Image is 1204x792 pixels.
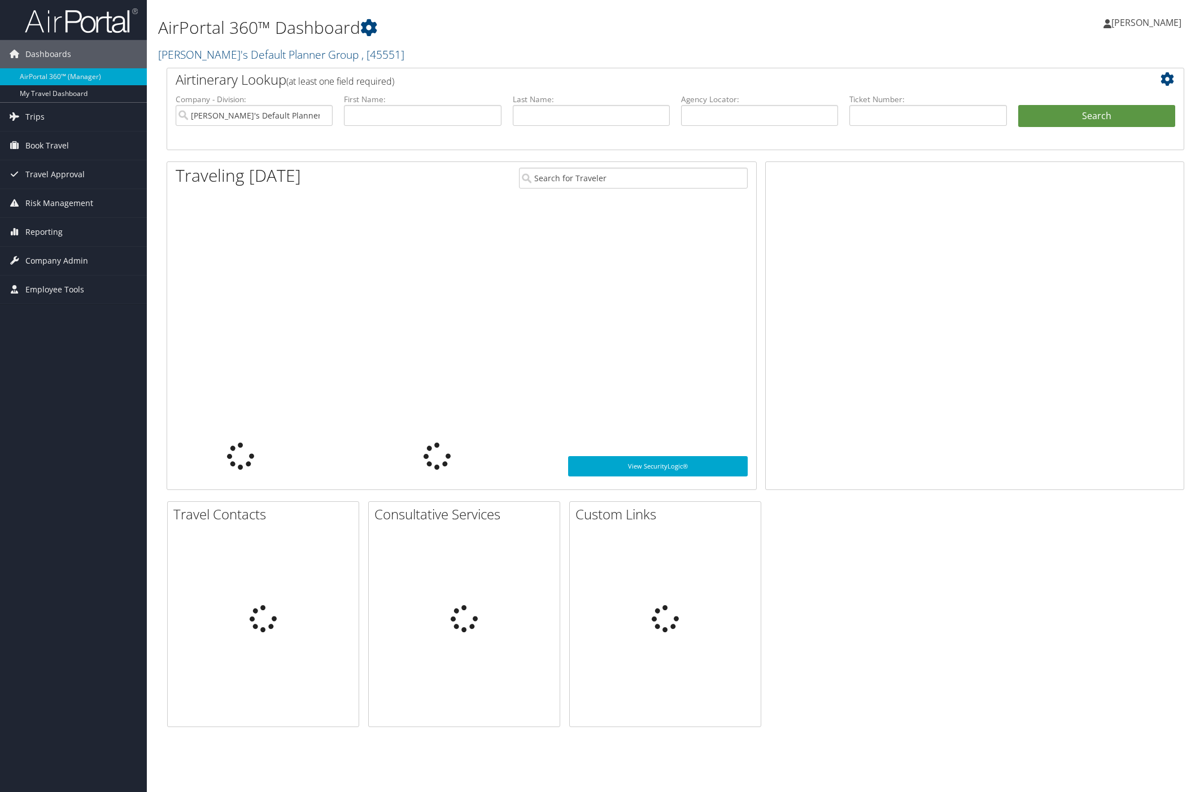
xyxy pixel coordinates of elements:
[519,168,748,189] input: Search for Traveler
[374,505,560,524] h2: Consultative Services
[176,70,1090,89] h2: Airtinerary Lookup
[25,132,69,160] span: Book Travel
[25,275,84,304] span: Employee Tools
[158,47,404,62] a: [PERSON_NAME]'s Default Planner Group
[173,505,359,524] h2: Travel Contacts
[1018,105,1175,128] button: Search
[344,94,501,105] label: First Name:
[25,247,88,275] span: Company Admin
[1103,6,1193,40] a: [PERSON_NAME]
[158,16,848,40] h1: AirPortal 360™ Dashboard
[1111,16,1181,29] span: [PERSON_NAME]
[25,40,71,68] span: Dashboards
[575,505,761,524] h2: Custom Links
[513,94,670,105] label: Last Name:
[25,189,93,217] span: Risk Management
[849,94,1006,105] label: Ticket Number:
[286,75,394,87] span: (at least one field required)
[25,7,138,34] img: airportal-logo.png
[25,103,45,131] span: Trips
[568,456,748,476] a: View SecurityLogic®
[176,164,301,187] h1: Traveling [DATE]
[176,94,333,105] label: Company - Division:
[681,94,838,105] label: Agency Locator:
[25,218,63,246] span: Reporting
[25,160,85,189] span: Travel Approval
[361,47,404,62] span: , [ 45551 ]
